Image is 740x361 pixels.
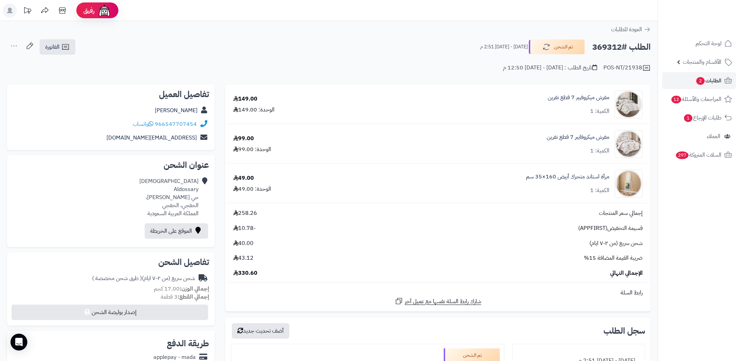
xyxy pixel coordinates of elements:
span: قسيمة التخفيض(APPFIRST) [578,224,643,232]
a: مفرش ميكروفيبر 7 قطع نفرين [548,94,609,102]
h2: الطلب #369312 [592,40,651,54]
span: شارك رابط السلة نفسها مع عميل آخر [405,298,481,306]
img: 1752908063-1-90x90.jpg [615,130,642,158]
span: 330.60 [233,269,257,277]
img: 1738755627-110202010757-90x90.jpg [615,90,642,118]
a: العملاء [662,128,736,145]
a: واتساب [133,120,153,128]
span: ( طرق شحن مخصصة ) [92,274,142,282]
span: 2 [696,77,705,85]
span: العملاء [707,131,720,141]
strong: إجمالي الوزن: [180,285,209,293]
a: مفرش ميكروفايبر 7 قطع نفرين [547,133,609,141]
button: أضف تحديث جديد [232,323,289,339]
div: 49.00 [233,174,254,182]
div: الوحدة: 149.00 [233,106,275,114]
a: السلات المتروكة297 [662,147,736,163]
span: 12 [671,96,681,103]
small: 3 قطعة [161,293,209,301]
small: [DATE] - [DATE] 2:51 م [480,43,528,50]
div: رابط السلة [228,289,648,297]
a: طلبات الإرجاع1 [662,109,736,126]
img: logo-2.png [692,18,733,32]
span: الأقسام والمنتجات [683,57,721,67]
span: ضريبة القيمة المضافة 15% [584,254,643,262]
img: ai-face.png [97,4,111,18]
div: [DEMOGRAPHIC_DATA] Aldossary حي [PERSON_NAME]، الخفجي، الخفجي المملكة العربية السعودية [139,177,199,217]
div: 149.00 [233,95,257,103]
div: الوحدة: 49.00 [233,185,271,193]
h2: طريقة الدفع [167,339,209,348]
span: السلات المتروكة [675,150,721,160]
a: الطلبات2 [662,72,736,89]
img: 1753188266-1-90x90.jpg [615,170,642,198]
span: شحن سريع (من ٢-٧ ايام) [589,239,643,247]
div: شحن سريع (من ٢-٧ ايام) [92,274,195,282]
a: الفاتورة [40,39,75,55]
span: الفاتورة [45,43,60,51]
span: 43.12 [233,254,254,262]
span: العودة للطلبات [611,25,642,34]
span: 40.00 [233,239,254,247]
a: المراجعات والأسئلة12 [662,91,736,108]
button: إصدار بوليصة الشحن [12,305,208,320]
div: Open Intercom Messenger [11,334,27,350]
span: 297 [676,151,689,159]
div: الوحدة: 99.00 [233,145,271,154]
h3: سجل الطلب [603,327,645,335]
span: 1 [684,114,692,122]
a: [PERSON_NAME] [155,106,198,115]
button: تم الشحن [529,40,585,54]
span: المراجعات والأسئلة [671,94,721,104]
a: شارك رابط السلة نفسها مع عميل آخر [395,297,481,306]
small: 17.00 كجم [154,285,209,293]
h2: تفاصيل الشحن [13,258,209,266]
a: مرآة استاند متحرك أبيض 160×35 سم [526,173,609,181]
div: تاريخ الطلب : [DATE] - [DATE] 12:50 م [503,64,597,72]
span: طلبات الإرجاع [683,113,721,123]
span: إجمالي سعر المنتجات [599,209,643,217]
h2: عنوان الشحن [13,161,209,169]
a: تحديثات المنصة [19,4,36,19]
a: لوحة التحكم [662,35,736,52]
span: الطلبات [696,76,721,86]
div: الكمية: 1 [590,186,609,195]
div: الكمية: 1 [590,147,609,155]
span: لوحة التحكم [696,39,721,48]
div: 99.00 [233,135,254,143]
div: الكمية: 1 [590,107,609,115]
span: الإجمالي النهائي [610,269,643,277]
span: رفيق [83,6,95,15]
span: -10.78 [233,224,256,232]
div: POS-NT/21938 [603,64,651,72]
span: 258.26 [233,209,257,217]
a: العودة للطلبات [611,25,651,34]
a: [EMAIL_ADDRESS][DOMAIN_NAME] [106,134,197,142]
a: الموقع على الخريطة [145,223,208,239]
h2: تفاصيل العميل [13,90,209,98]
strong: إجمالي القطع: [178,293,209,301]
a: 966547707454 [155,120,197,128]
